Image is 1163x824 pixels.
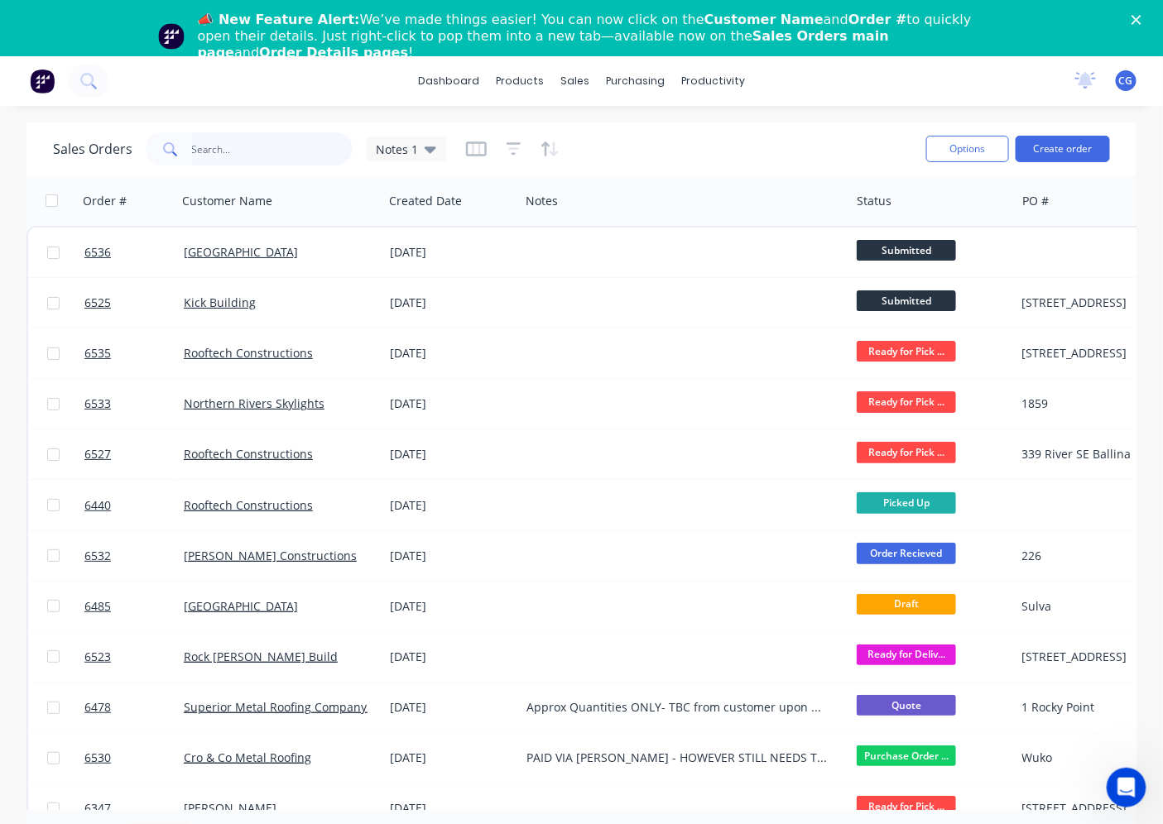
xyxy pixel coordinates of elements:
a: dashboard [410,69,488,93]
span: 6440 [84,497,111,514]
a: Rooftech Constructions [184,497,313,513]
span: Submitted [857,240,956,261]
div: [DATE] [390,548,513,564]
iframe: Intercom live chat [1107,768,1146,807]
b: Order # [848,12,907,27]
a: 6535 [84,328,184,378]
a: 6536 [84,228,184,277]
img: Factory [30,69,55,93]
div: [DATE] [390,800,513,817]
span: 6533 [84,395,111,412]
div: Close [1132,15,1148,25]
a: [GEOGRAPHIC_DATA] [184,244,298,260]
b: Order Details pages [259,45,408,60]
a: Rooftech Constructions [184,446,313,462]
a: 6478 [84,683,184,732]
a: Superior Metal Roofing Company Pty Ltd [184,699,407,715]
span: 6347 [84,800,111,817]
div: products [488,69,552,93]
span: Ready for Pick ... [857,796,956,817]
a: 6525 [84,278,184,328]
span: Picked Up [857,492,956,513]
a: 6523 [84,632,184,682]
a: Rooftech Constructions [184,345,313,361]
span: Ready for Pick ... [857,341,956,362]
div: Approx Quantities ONLY- TBC from customer upon ordering [526,699,828,716]
a: 6530 [84,733,184,783]
button: Create order [1016,136,1110,162]
a: Rock [PERSON_NAME] Build [184,649,338,664]
span: 6485 [84,598,111,615]
span: 6535 [84,345,111,362]
div: [DATE] [390,699,513,716]
div: sales [552,69,598,93]
a: [PERSON_NAME] [184,800,276,816]
span: Ready for Deliv... [857,644,956,665]
span: 6532 [84,548,111,564]
div: Customer Name [182,193,272,209]
button: Options [926,136,1009,162]
div: [DATE] [390,649,513,665]
a: Cro & Co Metal Roofing [184,750,311,765]
a: [PERSON_NAME] Constructions [184,548,357,563]
div: [DATE] [390,244,513,261]
div: purchasing [598,69,673,93]
span: Ready for Pick ... [857,391,956,412]
h1: Sales Orders [53,141,132,157]
div: productivity [673,69,753,93]
b: Sales Orders main page [198,28,889,60]
div: [DATE] [390,446,513,462]
b: 📣 New Feature Alert: [198,12,360,27]
span: 6527 [84,446,111,462]
span: 6525 [84,295,111,311]
div: [DATE] [390,295,513,311]
a: Kick Building [184,295,256,310]
span: 6478 [84,699,111,716]
span: CG [1119,74,1133,89]
span: Notes 1 [376,141,418,158]
span: Purchase Order ... [857,745,956,766]
div: [DATE] [390,395,513,412]
span: 6536 [84,244,111,261]
div: PAID VIA [PERSON_NAME] - HOWEVER STILL NEEDS TO PAY FREIGHT COSTS [526,750,828,766]
div: Created Date [389,193,462,209]
span: 6530 [84,750,111,766]
div: Order # [83,193,127,209]
a: [GEOGRAPHIC_DATA] [184,598,298,614]
a: 6485 [84,582,184,631]
div: Status [857,193,891,209]
span: Submitted [857,290,956,311]
a: 6527 [84,429,184,479]
span: Ready for Pick ... [857,442,956,462]
div: We’ve made things easier! You can now click on the and to quickly open their details. Just right-... [198,12,979,61]
a: Northern Rivers Skylights [184,395,324,411]
div: [DATE] [390,750,513,766]
span: Order Recieved [857,543,956,563]
b: Customer Name [704,12,824,27]
input: Search... [192,132,353,165]
img: Profile image for Team [158,23,185,50]
div: Notes [526,193,558,209]
span: 6523 [84,649,111,665]
div: [DATE] [390,497,513,514]
a: 6533 [84,379,184,429]
a: 6532 [84,531,184,581]
span: Draft [857,594,956,615]
a: 6440 [84,481,184,530]
div: PO # [1022,193,1049,209]
div: [DATE] [390,345,513,362]
div: [DATE] [390,598,513,615]
span: Quote [857,695,956,716]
